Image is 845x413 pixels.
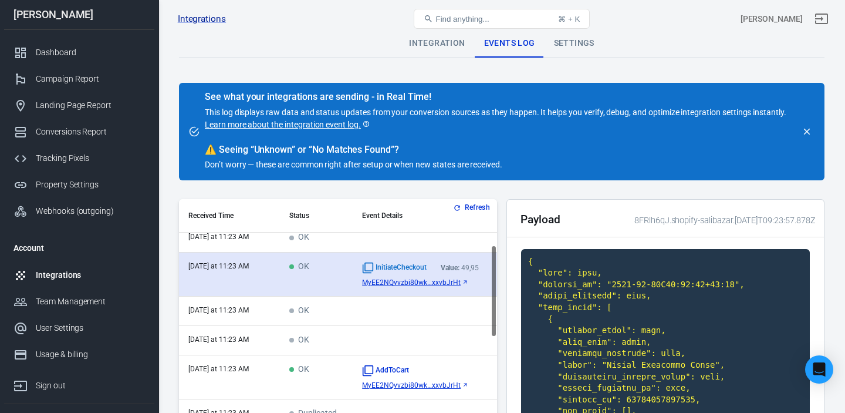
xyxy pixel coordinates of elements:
a: Tracking Pixels [4,145,154,172]
div: [PERSON_NAME] [4,9,154,20]
button: close [799,123,815,140]
div: Team Management [36,296,145,308]
div: Property Settings [36,179,145,191]
a: Property Settings [4,172,154,198]
a: Sign out [807,5,836,33]
div: Sign out [36,380,145,392]
div: Conversions Report [36,126,145,138]
a: Dashboard [4,39,154,66]
div: Open Intercom Messenger [805,355,833,384]
span: Standard event name [362,262,426,274]
span: warning [205,144,217,155]
strong: Value: [441,264,460,272]
time: 2025-09-23T11:23:48+02:00 [188,306,249,314]
div: Integration [400,29,474,58]
p: This log displays raw data and status updates from your conversion sources as they happen. It hel... [205,106,786,131]
th: Received Time [179,199,280,233]
div: 49,95 [441,264,479,272]
div: Account id: 8FRlh6qJ [741,13,803,25]
li: Account [4,234,154,262]
div: Integrations [36,269,145,281]
th: Event Details [353,199,531,233]
div: Webhooks (outgoing) [36,205,145,217]
h2: Payload [520,213,560,226]
div: Seeing “Unknown” or “No Matches Found”? [205,144,786,156]
a: Campaign Report [4,66,154,92]
a: Webhooks (outgoing) [4,198,154,224]
div: Campaign Report [36,73,145,85]
a: Integrations [178,13,226,25]
div: User Settings [36,322,145,334]
th: Status [280,199,353,233]
div: Settings [545,29,604,58]
div: Tracking Pixels [36,152,145,164]
time: 2025-09-23T11:23:58+02:00 [188,233,249,241]
a: MyEE2NQvvzbi80wk...xxvbJrHt [362,381,522,390]
p: Don’t worry — these are common right after setup or when new states are received. [205,159,786,171]
button: Refresh [451,202,495,214]
a: Usage & billing [4,341,154,368]
a: Integrations [4,262,154,288]
span: OK [289,335,309,345]
div: 8FRlh6qJ.shopify-salibazar.[DATE]T09:23:57.878Z [630,214,816,227]
a: Sign out [4,368,154,399]
div: See what your integrations are sending - in Real Time! [205,91,786,103]
div: Events Log [475,29,545,58]
span: OK [289,233,309,243]
span: Standard event name [362,365,409,377]
span: OK [289,262,309,272]
span: Find anything... [435,15,489,23]
span: OK [289,365,309,375]
span: MyEE2NQvvzbi80wki0o1bNASpNxxvbJrHt [362,381,461,390]
a: MyEE2NQvvzbi80wk...xxvbJrHt [362,278,522,287]
time: 2025-09-23T11:23:48+02:00 [188,335,249,344]
div: Dashboard [36,46,145,59]
a: Learn more about the integration event log. [205,119,370,131]
div: Landing Page Report [36,99,145,112]
a: User Settings [4,315,154,341]
time: 2025-09-23T11:23:57+02:00 [188,262,249,270]
button: Find anything...⌘ + K [414,9,590,29]
a: Conversions Report [4,119,154,145]
span: MyEE2NQvvzbi80wki0o1bNASpNxxvbJrHt [362,278,461,287]
a: Team Management [4,288,154,315]
div: ⌘ + K [558,15,580,23]
time: 2025-09-23T11:23:45+02:00 [188,365,249,373]
span: OK [289,306,309,316]
a: Landing Page Report [4,92,154,119]
div: Usage & billing [36,348,145,361]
